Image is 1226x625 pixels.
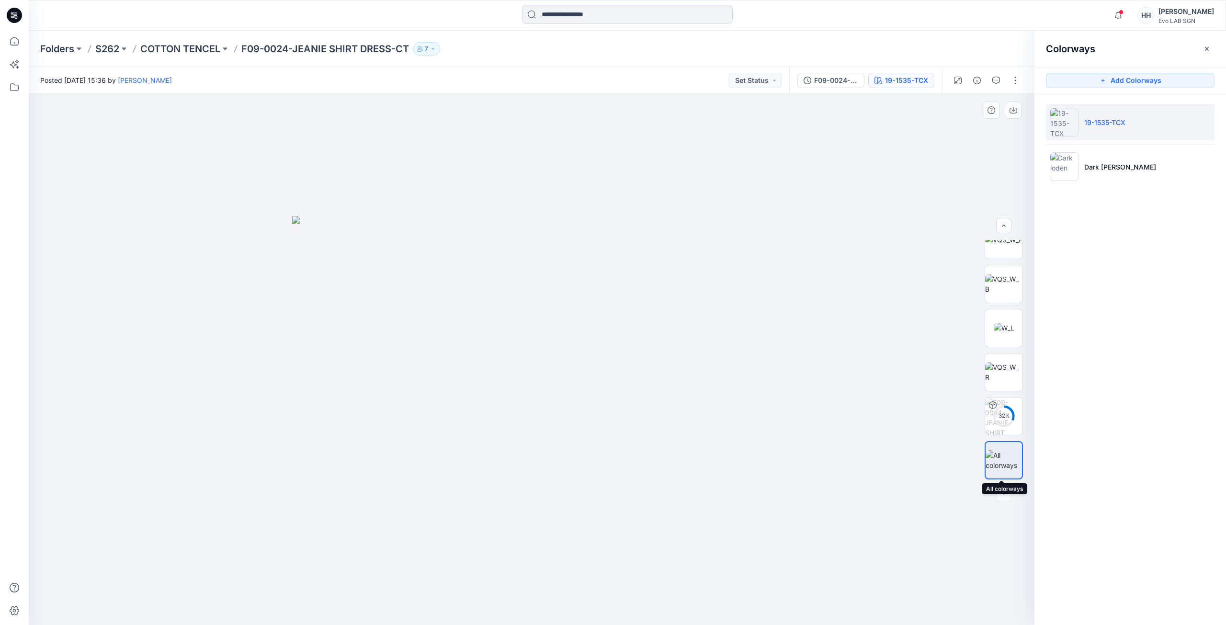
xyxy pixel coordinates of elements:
[1084,117,1125,127] p: 19-1535-TCX
[425,44,428,54] p: 7
[814,75,858,86] div: F09-0024-[PERSON_NAME] SHIRT DRESS-COTTON TENCEL
[994,323,1014,333] img: W_L
[1137,7,1155,24] div: HH
[985,362,1022,382] img: VQS_W_R
[1046,73,1215,88] button: Add Colorways
[140,42,220,56] a: COTTON TENCEL
[985,235,1022,245] img: VQS_W_F
[118,76,172,84] a: [PERSON_NAME]
[992,412,1015,420] div: 32 %
[241,42,409,56] p: F09-0024-JEANIE SHIRT DRESS-CT
[40,75,172,85] span: Posted [DATE] 15:36 by
[40,42,74,56] a: Folders
[95,42,119,56] a: S262
[885,75,928,86] div: 19-1535-TCX
[1050,108,1078,136] img: 19-1535-TCX
[868,73,934,88] button: 19-1535-TCX
[985,274,1022,294] img: VQS_W_B
[1158,17,1214,24] div: Evo LAB SGN
[1158,6,1214,17] div: [PERSON_NAME]
[986,450,1022,470] img: All colorways
[1050,152,1078,181] img: Dark loden
[985,398,1022,435] img: F09-0024-JEANIE SHIRT DRESS-COTTON TENCEL 19-1535-TCX
[1046,43,1095,55] h2: Colorways
[1084,162,1156,172] p: Dark [PERSON_NAME]
[969,73,985,88] button: Details
[797,73,864,88] button: F09-0024-[PERSON_NAME] SHIRT DRESS-COTTON TENCEL
[413,42,440,56] button: 7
